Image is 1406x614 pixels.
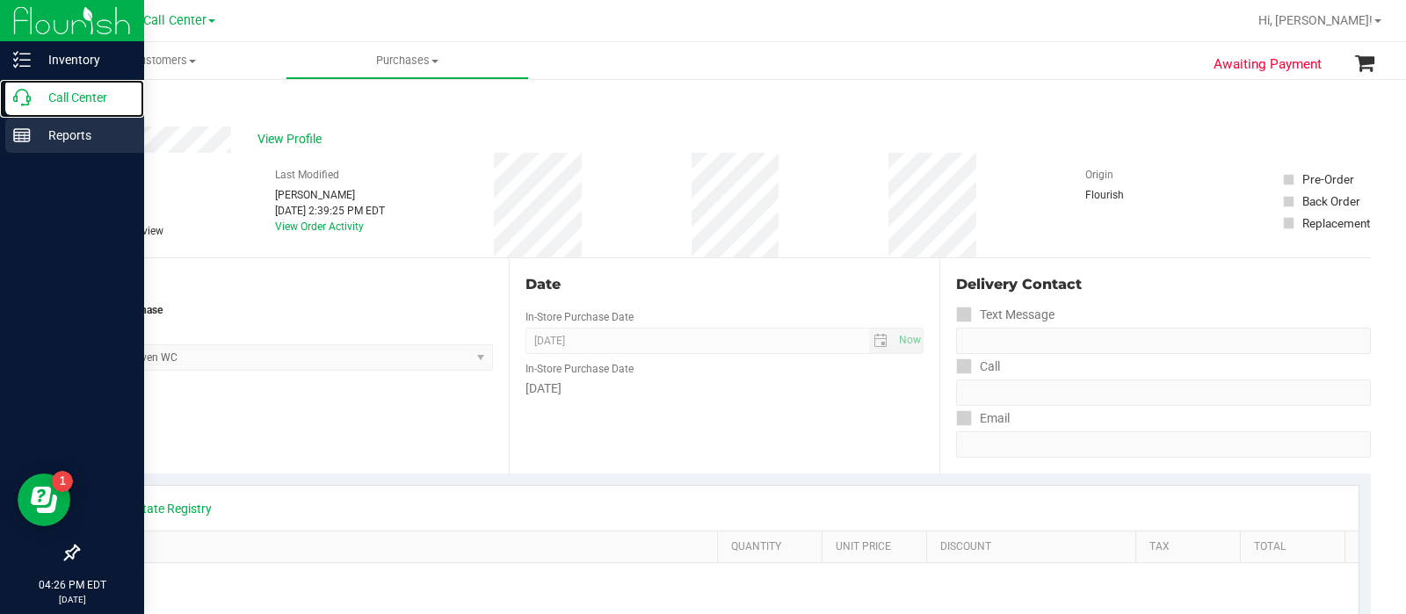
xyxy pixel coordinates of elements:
div: [DATE] [525,379,924,398]
p: [DATE] [8,593,136,606]
a: Discount [940,540,1128,554]
a: Tax [1149,540,1233,554]
iframe: Resource center [18,473,70,526]
iframe: Resource center unread badge [52,471,73,492]
a: Customers [42,42,286,79]
p: Call Center [31,87,136,108]
label: Last Modified [275,167,339,183]
span: Awaiting Payment [1214,54,1322,75]
input: Format: (999) 999-9999 [956,328,1371,354]
div: Replacement [1302,214,1370,232]
label: In-Store Purchase Date [525,309,634,325]
div: [PERSON_NAME] [275,187,385,203]
div: Back Order [1302,192,1360,210]
inline-svg: Call Center [13,89,31,106]
inline-svg: Reports [13,126,31,144]
span: Purchases [286,53,528,69]
span: Call Center [143,13,207,28]
div: [DATE] 2:39:25 PM EDT [275,203,385,219]
a: Total [1254,540,1337,554]
label: Call [956,354,1000,379]
a: Unit Price [836,540,919,554]
label: Email [956,406,1010,431]
label: Text Message [956,302,1054,328]
a: View State Registry [106,500,212,517]
input: Format: (999) 999-9999 [956,379,1371,406]
p: Reports [31,125,136,146]
a: View Order Activity [275,220,364,233]
div: Location [77,274,493,295]
div: Delivery Contact [956,274,1371,295]
p: Inventory [31,49,136,70]
p: 04:26 PM EDT [8,577,136,593]
label: In-Store Purchase Date [525,361,634,377]
label: Origin [1085,167,1113,183]
a: SKU [104,540,711,554]
a: Purchases [286,42,529,79]
inline-svg: Inventory [13,51,31,69]
div: Pre-Order [1302,170,1354,188]
div: Flourish [1085,187,1173,203]
span: Hi, [PERSON_NAME]! [1258,13,1373,27]
span: Customers [42,53,286,69]
div: Date [525,274,924,295]
a: Quantity [731,540,815,554]
span: View Profile [257,130,328,148]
